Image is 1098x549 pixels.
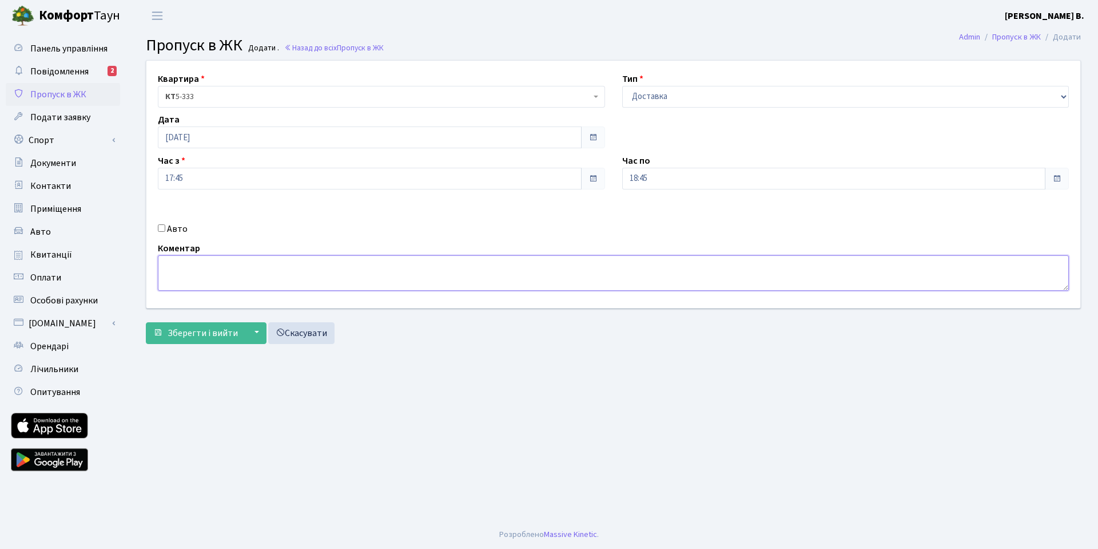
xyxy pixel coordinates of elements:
a: Admin [959,31,980,43]
span: Панель управління [30,42,108,55]
a: [DOMAIN_NAME] [6,312,120,335]
a: Контакти [6,175,120,198]
nav: breadcrumb [942,25,1098,49]
a: Опитування [6,381,120,404]
a: Приміщення [6,198,120,220]
a: Назад до всіхПропуск в ЖК [284,42,384,53]
span: Повідомлення [30,65,89,78]
a: Пропуск в ЖК [6,83,120,106]
label: Час з [158,154,185,168]
a: Оплати [6,266,120,289]
button: Переключити навігацію [143,6,172,25]
span: Пропуск в ЖК [30,88,86,101]
a: Скасувати [268,322,335,344]
span: Пропуск в ЖК [337,42,384,53]
span: Особові рахунки [30,294,98,307]
span: Контакти [30,180,71,192]
b: Комфорт [39,6,94,25]
label: Коментар [158,242,200,255]
span: Лічильники [30,363,78,376]
a: [PERSON_NAME] В. [1005,9,1084,23]
a: Особові рахунки [6,289,120,312]
label: Квартира [158,72,205,86]
span: Подати заявку [30,111,90,124]
label: Дата [158,113,180,127]
a: Квитанції [6,243,120,266]
span: Таун [39,6,120,26]
span: Квитанції [30,248,72,261]
b: КТ [165,91,176,102]
a: Пропуск в ЖК [992,31,1041,43]
div: 2 [108,66,117,76]
label: Час по [622,154,650,168]
a: Орендарі [6,335,120,358]
a: Спорт [6,129,120,152]
span: Пропуск в ЖК [146,34,242,57]
button: Зберегти і вийти [146,322,245,344]
span: <b>КТ</b>&nbsp;&nbsp;&nbsp;&nbsp;5-333 [165,91,591,102]
div: Розроблено . [499,528,599,541]
a: Документи [6,152,120,175]
span: Зберегти і вийти [168,327,238,339]
label: Тип [622,72,643,86]
span: Оплати [30,271,61,284]
span: Авто [30,226,51,238]
span: <b>КТ</b>&nbsp;&nbsp;&nbsp;&nbsp;5-333 [158,86,605,108]
img: logo.png [11,5,34,27]
b: [PERSON_NAME] В. [1005,10,1084,22]
li: Додати [1041,31,1081,44]
a: Подати заявку [6,106,120,129]
span: Опитування [30,386,80,398]
a: Лічильники [6,358,120,381]
a: Massive Kinetic [544,528,597,540]
span: Орендарі [30,340,69,353]
label: Авто [167,222,188,236]
a: Панель управління [6,37,120,60]
a: Повідомлення2 [6,60,120,83]
a: Авто [6,220,120,243]
span: Документи [30,157,76,169]
small: Додати . [246,44,279,53]
span: Приміщення [30,203,81,215]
